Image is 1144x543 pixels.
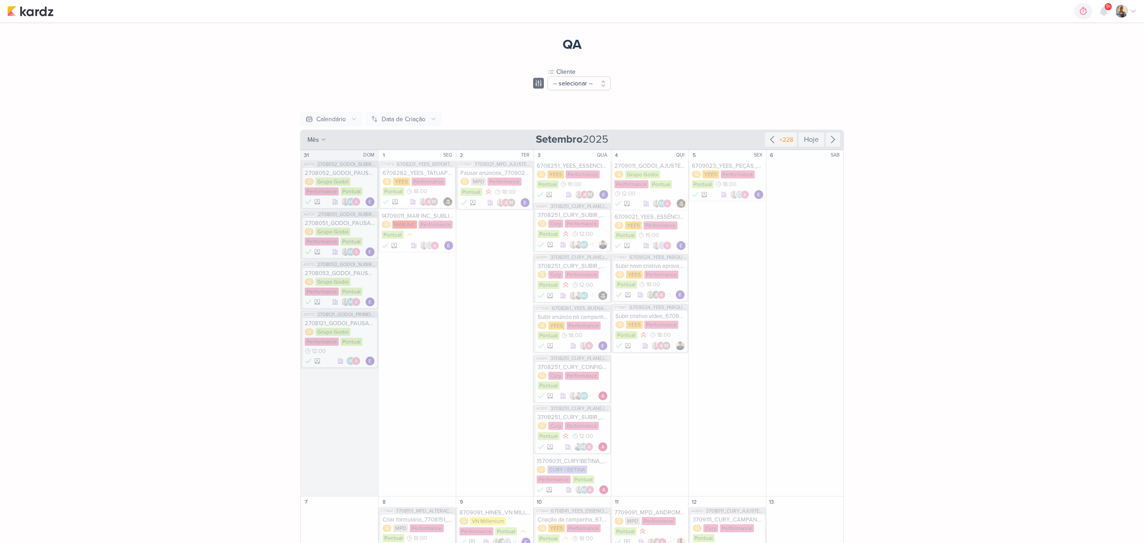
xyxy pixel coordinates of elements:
span: 9+ [1106,3,1111,10]
div: Grupo Godoi [315,178,350,186]
div: 2708053_GODOI_PAUSAR_ANUNCIO_VITAL [305,270,375,277]
div: FEITO [382,241,389,250]
div: Pontual [615,280,637,288]
img: Iara Santos [652,199,661,208]
div: Performance [567,322,601,330]
div: Responsável: Eduardo Quaresma [677,241,686,250]
span: CT1647 [613,255,628,260]
img: Eduardo Quaresma [366,297,374,306]
div: Done [538,240,545,249]
img: Caroline Traven De Andrade [657,241,666,250]
div: 6709021_YEES_ESSÊNCIA CAMPOLIM_SUBIR_VIDEO_CAMPANHAS [614,213,686,221]
div: Subir criativo vídeo_6709024_YEES_PARQUE_BUENA_VISTA_NOVA_CAMPANHA_TEASER_META [615,313,686,320]
div: Performance [566,170,600,178]
div: YEES [393,178,410,186]
img: Caroline Traven De Andrade [425,241,434,250]
div: Performance [614,180,648,188]
div: Grupo Godoi [625,170,660,178]
img: Alessandra Gomes [501,198,510,207]
div: Q [460,178,469,185]
div: Colaboradores: Iara Santos, Aline Gimenez Graciano, Alessandra Gomes [341,197,363,206]
p: AG [348,250,354,255]
img: Nelito Junior [443,197,452,206]
div: Q [538,271,547,278]
div: Q [305,278,314,285]
div: Pontual [341,288,362,296]
div: Q [538,322,547,329]
div: Q [305,228,314,235]
span: +1 [589,241,593,248]
div: Colaboradores: Iara Santos, Aline Gimenez Graciano, Alessandra Gomes [341,297,363,306]
div: Arquivado [392,199,398,204]
span: 6709024_YEES_PARQUE_BUENA_VISTA_NOVA_CAMPANHA_TEASER_META [630,255,686,260]
span: AG810 [535,356,549,361]
span: 12:00 [579,282,593,288]
div: Colaboradores: Iara Santos, Aline Gimenez Graciano, Alessandra Gomes [652,199,674,208]
div: YEES [626,321,643,329]
div: Colaboradores: Iara Santos, Nelito Junior, Alessandra Gomes, Isabella Machado Guimarães [646,290,673,299]
div: FEITO [538,341,545,350]
img: Eduardo Quaresma [366,197,374,206]
div: Responsável: Levy Pessoa [676,341,685,350]
div: Aline Gimenez Graciano [580,391,589,400]
img: Caroline Traven De Andrade [735,190,744,199]
img: Alessandra Gomes [430,241,439,250]
div: Aline Gimenez Graciano [346,197,355,206]
img: Iara Santos [569,240,578,249]
div: Arquivado [315,249,320,255]
div: SEX [754,152,765,159]
div: Isabella Machado Guimarães [429,197,438,206]
div: QA [563,37,582,53]
span: 6708261_YEES_BUENA_VISTA_CLUB_SUBIR_VÍDEO_META_ADS [552,306,609,311]
p: IM [432,200,436,204]
div: 6709023_YEES_PEÇAS_PERFORMANCE_ANIMADO_ESSÊNCIA CAMPOLIM [692,162,764,170]
button: -- selecionar -- [547,76,611,90]
div: Performance [419,221,453,229]
div: Isabella Machado Guimarães [662,341,671,350]
div: Responsável: Eduardo Quaresma [521,198,530,207]
div: YEES [702,170,719,178]
img: Eduardo Quaresma [521,198,530,207]
img: Iara Santos [341,247,350,256]
div: 6 [767,151,776,160]
div: 3708251_CURY_CONFIGURAR_LINKEDIN_DIA"C"_SP [538,364,608,371]
div: QUA [597,152,610,159]
div: Arquivado [624,201,630,206]
img: Iara Santos [652,241,661,250]
div: 2708052_GODOI_PAUSAR_ANUNCIO_ALBERT SABIN [305,170,375,177]
div: Arquivado [391,243,397,248]
div: Colaboradores: Iara Santos, Alessandra Gomes, Isabella Machado Guimarães [575,190,597,199]
div: Responsável: Eduardo Quaresma [366,197,374,206]
div: Performance [721,170,755,178]
span: 18:00 [568,332,582,339]
div: Pontual [538,230,559,238]
img: Levy Pessoa [574,291,583,300]
div: Q [382,221,391,228]
div: 14709011_MAR INC_SUBLIME JARDINS_SUBIR PEÇAS META [382,212,454,220]
span: 2708053_GODOI_SUBIR_CONTEUDO_SOCIAL_EM_PERFORMANCE_VITAL [317,262,376,267]
button: Calendário [300,112,362,126]
div: Colaboradores: Iara Santos, Aline Gimenez Graciano, Alessandra Gomes [341,247,363,256]
div: Prioridade Alta [639,331,648,339]
div: MAR INC [392,221,417,229]
div: FEITO [305,247,312,256]
img: Iara Santos [569,291,578,300]
div: Pontual [341,338,362,346]
div: Performance [488,178,522,186]
div: Calendário [316,115,346,124]
img: Alessandra Gomes [352,197,361,206]
img: kardz.app [7,6,54,17]
div: 6708282_YEES_TATUAPÉ_AJUSTE_SEGMENTAÇÃO_META_ADS [383,170,453,177]
div: Aline Gimenez Graciano [580,291,589,300]
p: AG [348,200,354,204]
div: DOM [363,152,377,159]
span: 3708251_CURY_PLANEJAMENTO_DIA"C"_SP [551,356,609,361]
div: Arquivado [702,192,707,197]
img: Eduardo Quaresma [677,241,686,250]
div: Subir anúncio na campanha_6708261_YEES_BUENA_VISTA_CLUB_SUBIR_VÍDEO_META_ADS [538,314,608,321]
span: AG713 [303,312,315,317]
div: Colaboradores: Iara Santos, Alessandra Gomes, Isabella Machado Guimarães [651,341,673,350]
span: AG810 [535,255,549,260]
div: Cury [548,372,563,380]
div: FEITO [538,291,545,300]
